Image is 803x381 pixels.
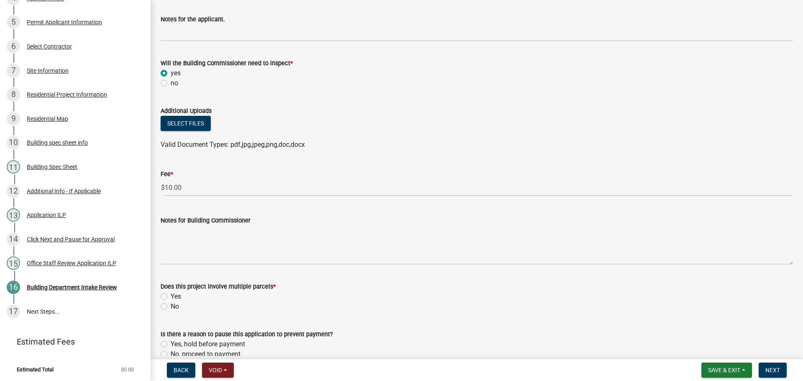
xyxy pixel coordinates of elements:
[161,61,293,66] label: Will the Building Commissioner need to inspect
[202,363,234,378] button: Void
[121,367,134,372] span: $0.00
[27,92,107,97] div: Residential Project Information
[161,179,165,196] span: $
[171,349,240,359] label: No, proceed to payment
[174,367,189,373] span: Back
[765,367,780,373] span: Next
[171,78,178,88] label: no
[27,260,116,266] div: Office Staff Review Application ILP
[7,305,20,318] div: 17
[7,184,20,198] div: 12
[701,363,752,378] button: Save & Exit
[7,88,20,101] div: 8
[27,212,66,218] div: Application ILP
[161,116,211,131] button: Select files
[27,68,69,74] div: Site Information
[7,112,20,125] div: 9
[7,333,137,350] a: Estimated Fees
[167,363,195,378] button: Back
[7,233,20,246] div: 14
[171,292,181,302] label: Yes
[171,339,245,349] label: Yes, hold before payment
[161,17,225,23] label: Notes for the applicant.
[7,15,20,29] div: 5
[27,43,72,49] div: Select Contractor
[161,171,173,177] label: Fee
[171,68,181,78] label: yes
[161,141,305,148] span: Valid Document Types: pdf,jpg,jpeg,png,doc,docx
[161,218,251,224] label: Notes for Building Commissioner
[7,64,20,77] div: 7
[759,363,787,378] button: Next
[27,284,117,290] div: Building Department Intake Review
[708,367,740,373] span: Save & Exit
[27,188,101,194] div: Additional Info - If Applicable
[17,367,54,372] span: Estimated Total
[7,40,20,53] div: 6
[27,236,115,242] div: Click Next and Pause for Approval
[27,140,88,146] div: Building spec sheet info
[209,367,222,373] span: Void
[27,116,68,122] div: Residential Map
[7,160,20,174] div: 11
[7,256,20,270] div: 15
[7,136,20,149] div: 10
[161,332,333,338] label: Is there a reason to pause this application to prevent payment?
[7,281,20,294] div: 16
[161,108,212,114] label: Additional Uploads
[171,302,179,312] label: No
[27,19,102,25] div: Permit Applicant Information
[27,164,77,170] div: Building Spec Sheet
[7,208,20,222] div: 13
[161,284,276,290] label: Does this project involve multiple parcels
